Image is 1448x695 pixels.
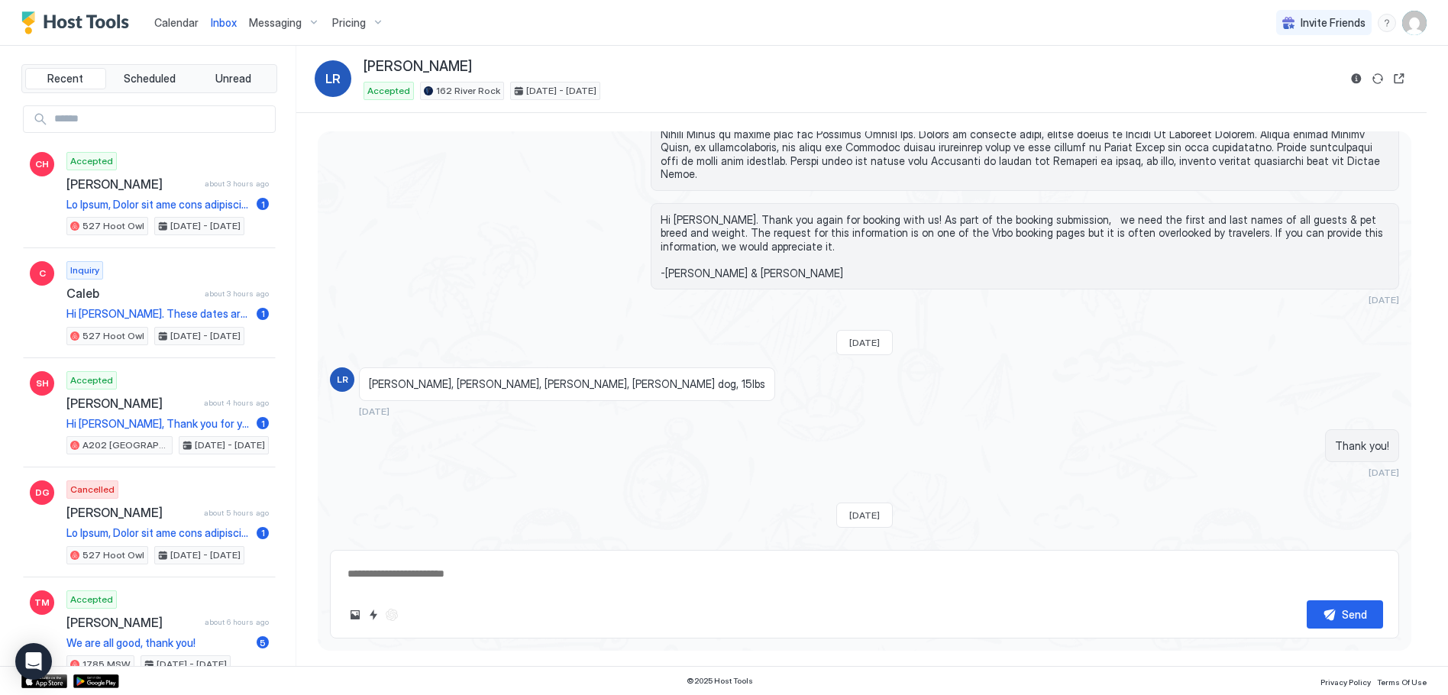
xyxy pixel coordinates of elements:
span: Accepted [367,84,410,98]
span: about 3 hours ago [205,289,269,299]
span: Scheduled [124,72,176,86]
span: Pricing [332,16,366,30]
div: Open Intercom Messenger [15,643,52,680]
span: C [39,267,46,280]
span: Accepted [70,373,113,387]
span: 527 Hoot Owl [82,329,144,343]
span: Messaging [249,16,302,30]
div: Send [1342,606,1367,622]
button: Unread [192,68,273,89]
span: [DATE] - [DATE] [170,329,241,343]
span: TM [34,596,50,609]
span: 527 Hoot Owl [82,219,144,233]
span: [DATE] [1369,467,1399,478]
button: Scheduled [109,68,190,89]
span: [PERSON_NAME] [66,176,199,192]
span: 5 [260,637,266,648]
span: 1785 MSW [82,658,131,671]
span: Accepted [70,593,113,606]
span: [PERSON_NAME] [66,615,199,630]
span: 1 [261,527,265,538]
button: Recent [25,68,106,89]
span: 1 [261,418,265,429]
span: Accepted [70,154,113,168]
span: [DATE] - [DATE] [170,548,241,562]
span: [PERSON_NAME] [66,505,198,520]
a: Google Play Store [73,674,119,688]
a: Terms Of Use [1377,673,1427,689]
span: Lo Ipsum, Dolor sit ame cons adipiscinge sed Doe, Tempori 76ut, 8896 la Etd, Magnaal 54en, 5612 a... [66,526,250,540]
span: Privacy Policy [1320,677,1371,687]
span: Hi [PERSON_NAME], Thank you for your reservation for [DATE] to [GEOGRAPHIC_DATA][DATE] in Tucked ... [66,417,250,431]
span: Thank you! [1335,439,1389,453]
span: DG [35,486,50,499]
span: [DATE] [849,337,880,348]
span: Lo Ipsum, Dolor sit ame cons adipiscinge sed Doe, Tempori 11ut, 0170 la Etd, Magnaal 26en, 9643 a... [66,198,250,212]
button: Sync reservation [1369,69,1387,88]
span: © 2025 Host Tools [687,676,753,686]
span: [PERSON_NAME], [PERSON_NAME], [PERSON_NAME], [PERSON_NAME] dog, 15lbs [369,377,765,391]
a: Inbox [211,15,237,31]
span: [DATE] [359,406,389,417]
button: Upload image [346,606,364,624]
span: [DATE] - [DATE] [157,658,227,671]
span: [DATE] [849,509,880,521]
span: [DATE] [1369,294,1399,305]
button: Quick reply [364,606,383,624]
span: Caleb [66,286,199,301]
button: Send [1307,600,1383,629]
span: Unread [215,72,251,86]
span: about 5 hours ago [204,508,269,518]
span: Inquiry [70,263,99,277]
a: Privacy Policy [1320,673,1371,689]
span: [PERSON_NAME] [66,396,198,411]
span: SH [36,377,49,390]
span: [DATE] - [DATE] [170,219,241,233]
span: [DATE] - [DATE] [526,84,596,98]
span: 527 Hoot Owl [82,548,144,562]
span: Calendar [154,16,199,29]
button: Reservation information [1347,69,1366,88]
span: Inbox [211,16,237,29]
span: about 6 hours ago [205,617,269,627]
span: 1 [261,308,265,319]
span: LR [325,69,341,88]
span: CH [35,157,49,171]
span: Recent [47,72,83,86]
div: tab-group [21,64,277,93]
span: Hi [PERSON_NAME]. These dates are no longer available. Thank you. [66,307,250,321]
span: 1 [261,199,265,210]
div: menu [1378,14,1396,32]
span: [DATE] - [DATE] [195,438,265,452]
span: about 3 hours ago [205,179,269,189]
span: about 4 hours ago [204,398,269,408]
a: App Store [21,674,67,688]
a: Host Tools Logo [21,11,136,34]
span: A202 [GEOGRAPHIC_DATA] [82,438,169,452]
span: Hi [PERSON_NAME]. Thank you again for booking with us! As part of the booking submission, we need... [661,213,1389,280]
span: LR [337,373,348,386]
div: User profile [1402,11,1427,35]
span: We are all good, thank you! [66,636,250,650]
input: Input Field [48,106,275,132]
span: Invite Friends [1301,16,1366,30]
button: Open reservation [1390,69,1408,88]
span: Cancelled [70,483,115,496]
span: Terms Of Use [1377,677,1427,687]
span: 162 River Rock [436,84,500,98]
a: Calendar [154,15,199,31]
span: [PERSON_NAME] [364,58,472,76]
